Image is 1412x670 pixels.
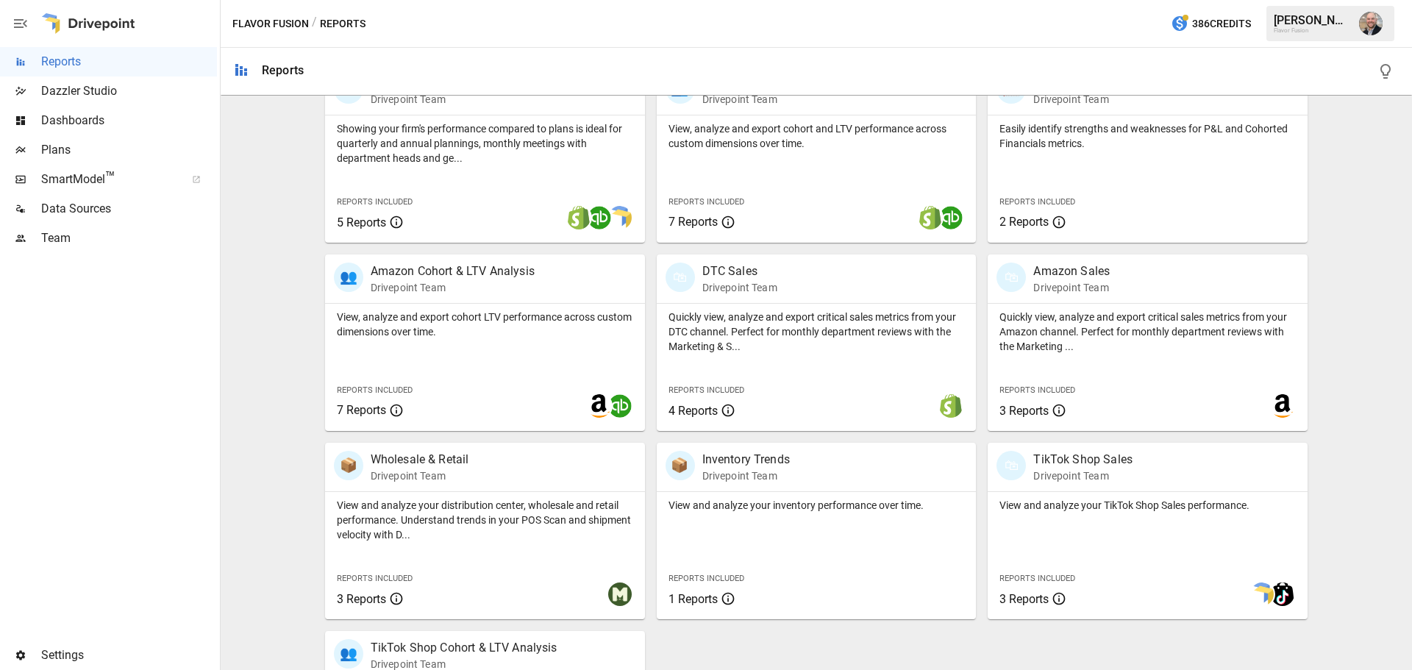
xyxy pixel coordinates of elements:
button: 386Credits [1165,10,1257,38]
img: quickbooks [939,206,963,229]
p: Drivepoint Team [1033,280,1110,295]
p: Drivepoint Team [1033,92,1108,107]
div: [PERSON_NAME] [1274,13,1350,27]
p: Drivepoint Team [702,468,790,483]
span: Reports Included [668,197,744,207]
p: View, analyze and export cohort LTV performance across custom dimensions over time. [337,310,633,339]
p: Showing your firm's performance compared to plans is ideal for quarterly and annual plannings, mo... [337,121,633,165]
div: 🛍 [996,451,1026,480]
div: Flavor Fusion [1274,27,1350,34]
p: View and analyze your TikTok Shop Sales performance. [999,498,1296,513]
p: TikTok Shop Cohort & LTV Analysis [371,639,557,657]
button: Flavor Fusion [232,15,309,33]
p: Amazon Sales [1033,263,1110,280]
img: shopify [939,394,963,418]
span: 386 Credits [1192,15,1251,33]
div: 🛍 [666,263,695,292]
span: Reports Included [337,385,413,395]
button: Dustin Jacobson [1350,3,1391,44]
p: Drivepoint Team [371,280,535,295]
span: Reports Included [999,574,1075,583]
p: Drivepoint Team [702,280,777,295]
img: smart model [608,206,632,229]
span: Team [41,229,217,247]
span: Reports Included [999,385,1075,395]
div: 👥 [334,639,363,669]
img: smart model [1250,582,1274,606]
span: Reports Included [668,385,744,395]
span: Settings [41,646,217,664]
p: DTC Sales [702,263,777,280]
p: Wholesale & Retail [371,451,469,468]
p: Drivepoint Team [371,468,469,483]
p: TikTok Shop Sales [1033,451,1133,468]
span: 3 Reports [999,404,1049,418]
img: amazon [1271,394,1294,418]
span: Reports Included [668,574,744,583]
p: Drivepoint Team [1033,468,1133,483]
span: 2 Reports [999,215,1049,229]
p: Amazon Cohort & LTV Analysis [371,263,535,280]
p: Quickly view, analyze and export critical sales metrics from your Amazon channel. Perfect for mon... [999,310,1296,354]
p: View and analyze your inventory performance over time. [668,498,965,513]
div: 📦 [666,451,695,480]
span: 5 Reports [337,215,386,229]
p: Quickly view, analyze and export critical sales metrics from your DTC channel. Perfect for monthl... [668,310,965,354]
p: View, analyze and export cohort and LTV performance across custom dimensions over time. [668,121,965,151]
p: View and analyze your distribution center, wholesale and retail performance. Understand trends in... [337,498,633,542]
p: Drivepoint Team [702,92,846,107]
span: Data Sources [41,200,217,218]
img: quickbooks [608,394,632,418]
span: Reports Included [337,197,413,207]
span: SmartModel [41,171,176,188]
span: 3 Reports [337,592,386,606]
span: Dashboards [41,112,217,129]
img: shopify [919,206,942,229]
div: 👥 [334,263,363,292]
img: quickbooks [588,206,611,229]
img: muffindata [608,582,632,606]
span: Plans [41,141,217,159]
div: / [312,15,317,33]
span: 7 Reports [337,403,386,417]
div: 🛍 [996,263,1026,292]
span: Reports [41,53,217,71]
p: Inventory Trends [702,451,790,468]
span: 1 Reports [668,592,718,606]
img: amazon [588,394,611,418]
span: Reports Included [999,197,1075,207]
span: ™ [105,168,115,187]
span: 4 Reports [668,404,718,418]
span: Reports Included [337,574,413,583]
div: Reports [262,63,304,77]
span: 7 Reports [668,215,718,229]
span: Dazzler Studio [41,82,217,100]
img: Dustin Jacobson [1359,12,1383,35]
img: shopify [567,206,591,229]
img: tiktok [1271,582,1294,606]
span: 3 Reports [999,592,1049,606]
p: Easily identify strengths and weaknesses for P&L and Cohorted Financials metrics. [999,121,1296,151]
div: 📦 [334,451,363,480]
p: Drivepoint Team [371,92,463,107]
